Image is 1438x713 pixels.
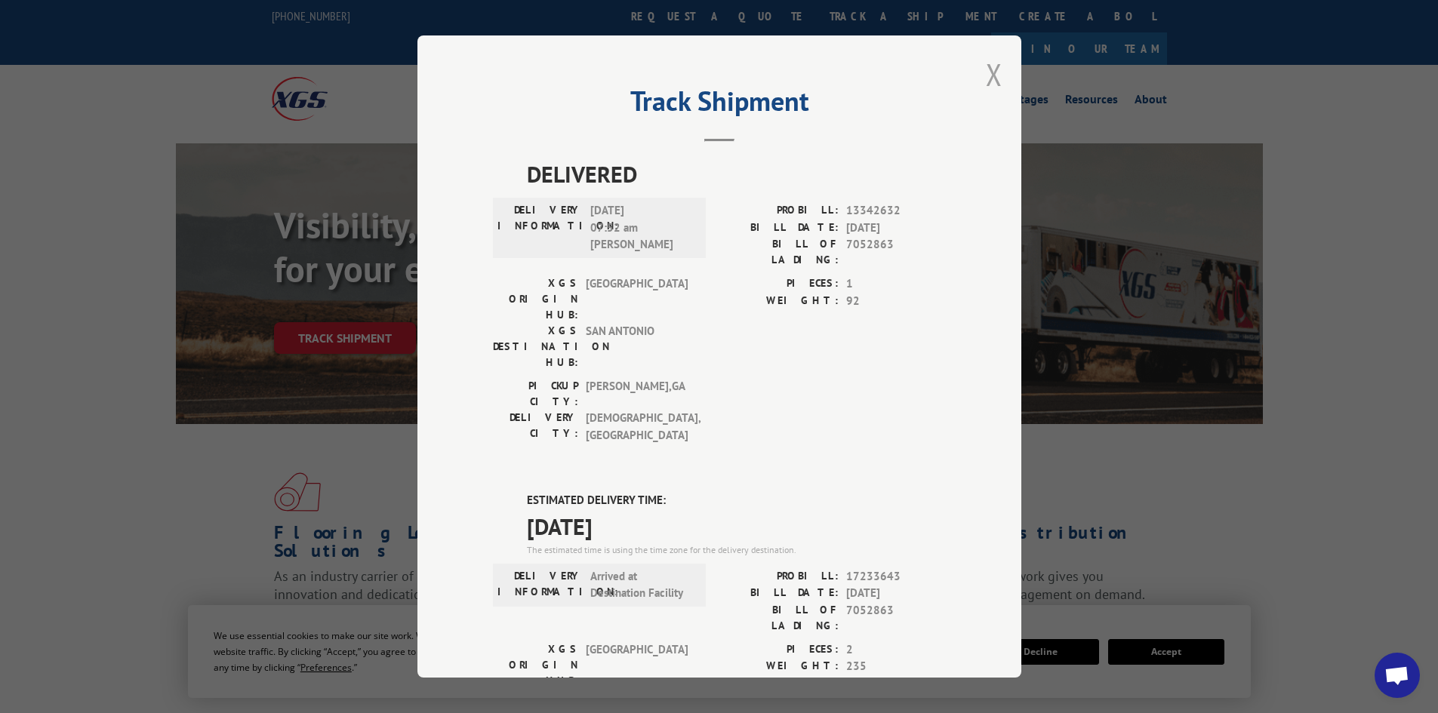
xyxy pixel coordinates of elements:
label: BILL OF LADING: [719,236,839,268]
button: Close modal [986,54,1002,94]
span: DELIVERED [527,157,946,191]
div: Open chat [1375,653,1420,698]
label: XGS ORIGIN HUB: [493,275,578,323]
h2: Track Shipment [493,91,946,119]
span: [DATE] [846,220,946,237]
label: PIECES: [719,275,839,293]
label: ESTIMATED DELIVERY TIME: [527,492,946,509]
span: [PERSON_NAME] , GA [586,378,688,410]
span: [DATE] 07:52 am [PERSON_NAME] [590,202,692,254]
div: The estimated time is using the time zone for the delivery destination. [527,543,946,557]
label: PROBILL: [719,202,839,220]
label: WEIGHT: [719,658,839,675]
span: [DEMOGRAPHIC_DATA] , [GEOGRAPHIC_DATA] [586,410,688,444]
label: BILL OF LADING: [719,602,839,634]
span: [DATE] [527,509,946,543]
label: PICKUP CITY: [493,378,578,410]
span: 7052863 [846,602,946,634]
span: 2 [846,641,946,659]
label: WEIGHT: [719,293,839,310]
label: DELIVERY INFORMATION: [497,568,583,602]
span: [GEOGRAPHIC_DATA] [586,275,688,323]
label: BILL DATE: [719,220,839,237]
span: 92 [846,293,946,310]
label: PIECES: [719,641,839,659]
label: PROBILL: [719,568,839,585]
label: DELIVERY CITY: [493,410,578,444]
span: 7052863 [846,236,946,268]
label: XGS ORIGIN HUB: [493,641,578,689]
label: BILL DATE: [719,585,839,602]
span: [GEOGRAPHIC_DATA] [586,641,688,689]
span: 13342632 [846,202,946,220]
span: Arrived at Destination Facility [590,568,692,602]
span: [DATE] [846,585,946,602]
label: DELIVERY INFORMATION: [497,202,583,254]
span: 17233643 [846,568,946,585]
label: XGS DESTINATION HUB: [493,323,578,370]
span: 1 [846,275,946,293]
span: 235 [846,658,946,675]
span: SAN ANTONIO [586,323,688,370]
